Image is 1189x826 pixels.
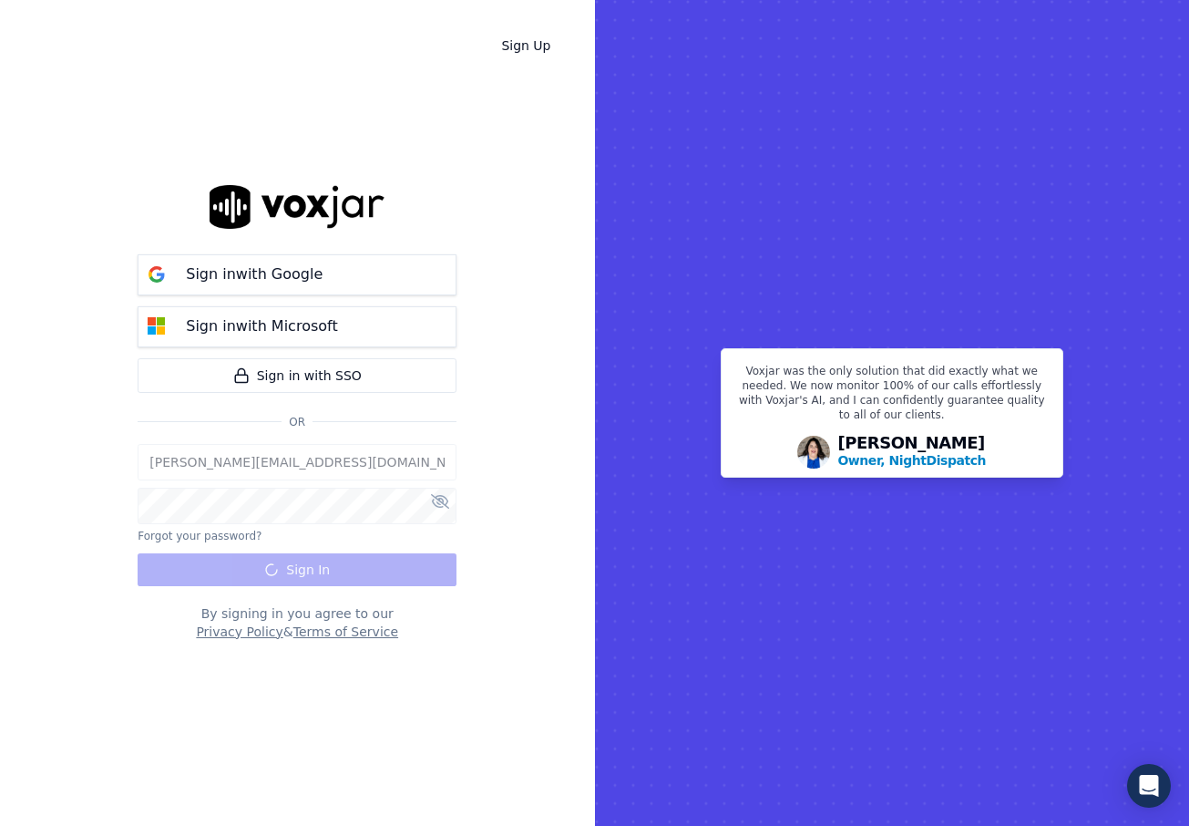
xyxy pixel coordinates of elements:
p: Voxjar was the only solution that did exactly what we needed. We now monitor 100% of our calls ef... [733,364,1051,429]
a: Sign in with SSO [138,358,456,393]
img: google Sign in button [138,256,175,293]
a: Sign Up [487,29,565,62]
p: Owner, NightDispatch [837,451,986,470]
div: Open Intercom Messenger [1127,764,1171,808]
button: Privacy Policy [196,623,282,641]
span: Or [282,415,313,429]
p: Sign in with Google [186,263,323,285]
button: Sign inwith Google [138,254,456,295]
div: By signing in you agree to our & [138,604,456,641]
p: Sign in with Microsoft [186,315,337,337]
img: Avatar [797,436,830,469]
button: Forgot your password? [138,529,261,543]
button: Terms of Service [293,623,398,641]
button: Sign inwith Microsoft [138,306,456,347]
img: logo [210,185,384,228]
img: microsoft Sign in button [138,308,175,345]
div: [PERSON_NAME] [837,435,986,470]
input: Email [138,444,456,480]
